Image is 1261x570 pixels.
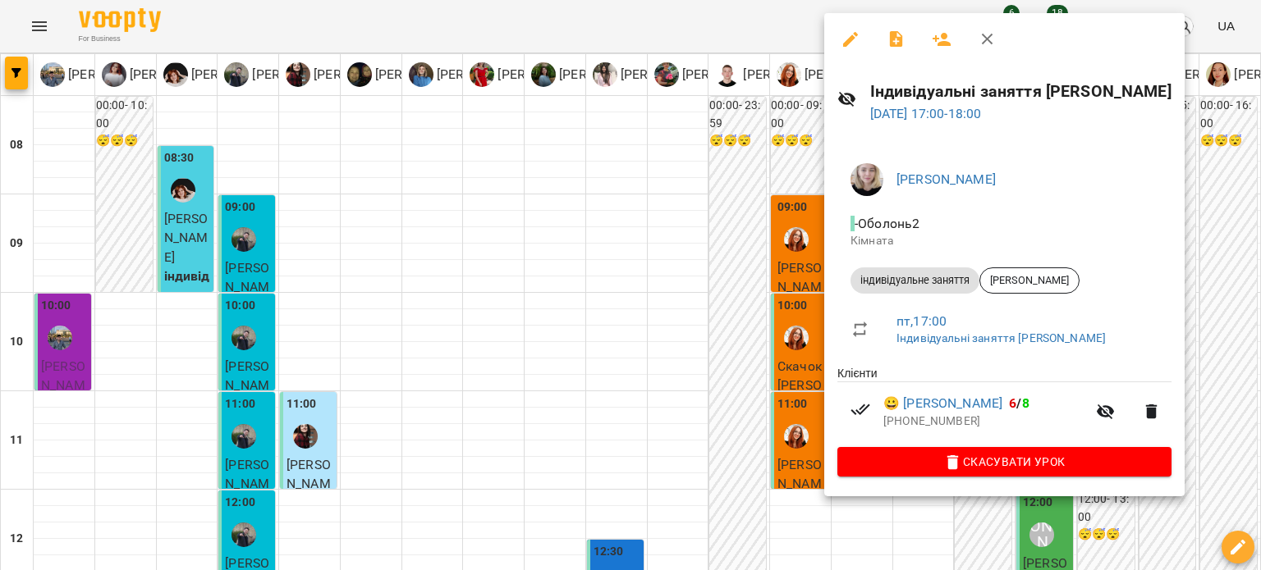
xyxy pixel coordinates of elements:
[870,106,982,121] a: [DATE] 17:00-18:00
[870,79,1172,104] h6: Індивідуальні заняття [PERSON_NAME]
[851,163,883,196] img: 1054e02679f5cafb6270162275ba6da4.jpg
[896,313,947,329] a: пт , 17:00
[1022,395,1029,411] span: 8
[883,413,1086,430] p: [PHONE_NUMBER]
[979,267,1080,294] div: [PERSON_NAME]
[896,171,996,187] a: [PERSON_NAME]
[1009,395,1029,411] b: /
[851,216,924,231] span: - Оболонь2
[837,447,1172,477] button: Скасувати Урок
[1009,395,1016,411] span: 6
[883,394,1002,413] a: 😀 [PERSON_NAME]
[837,365,1172,447] ul: Клієнти
[851,399,870,419] svg: Візит сплачено
[896,331,1106,344] a: Індивідуальні заняття [PERSON_NAME]
[851,233,1158,249] p: Кімната
[980,273,1079,288] span: [PERSON_NAME]
[851,452,1158,472] span: Скасувати Урок
[851,273,979,288] span: індивідуальне заняття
